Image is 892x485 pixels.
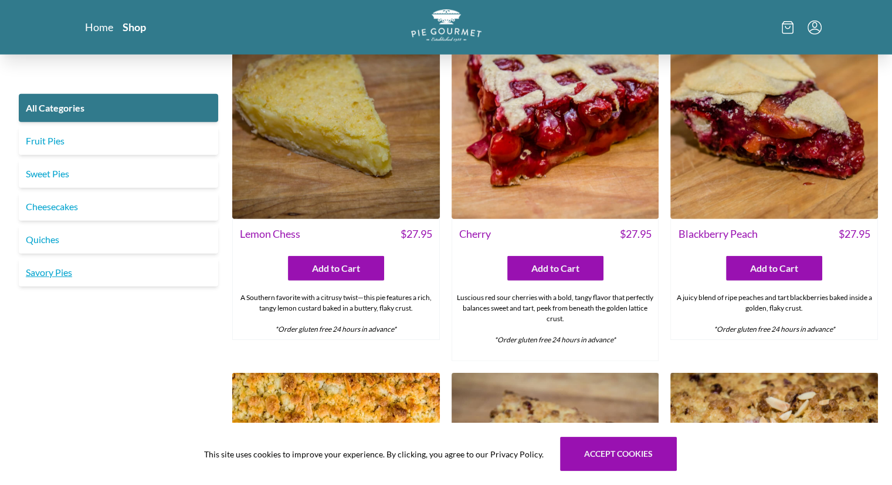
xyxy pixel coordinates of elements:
[619,226,651,242] span: $ 27.95
[275,325,396,334] em: *Order gluten free 24 hours in advance*
[671,288,877,339] div: A juicy blend of ripe peaches and tart blackberries baked inside a golden, flaky crust.
[452,288,659,361] div: Luscious red sour cherries with a bold, tangy flavor that perfectly balances sweet and tart, peek...
[531,261,579,275] span: Add to Cart
[19,193,218,221] a: Cheesecakes
[19,225,218,254] a: Quiches
[401,226,432,242] span: $ 27.95
[233,288,439,339] div: A Southern favorite with a citrusy twist—this pie features a rich, tangy lemon custard baked in a...
[560,437,677,471] button: Accept cookies
[19,160,218,188] a: Sweet Pies
[312,261,360,275] span: Add to Cart
[240,226,300,242] span: Lemon Chess
[85,20,113,34] a: Home
[507,256,603,281] button: Add to Cart
[204,448,544,460] span: This site uses cookies to improve your experience. By clicking, you agree to our Privacy Policy.
[123,20,146,34] a: Shop
[726,256,822,281] button: Add to Cart
[459,226,491,242] span: Cherry
[19,127,218,155] a: Fruit Pies
[288,256,384,281] button: Add to Cart
[452,11,659,219] img: Cherry
[19,258,218,287] a: Savory Pies
[670,11,878,219] img: Blackberry Peach
[411,9,481,42] img: logo
[494,335,616,344] em: *Order gluten free 24 hours in advance*
[232,11,440,219] img: Lemon Chess
[808,21,822,35] button: Menu
[839,226,870,242] span: $ 27.95
[19,94,218,122] a: All Categories
[678,226,757,242] span: Blackberry Peach
[750,261,798,275] span: Add to Cart
[714,325,835,334] em: *Order gluten free 24 hours in advance*
[411,9,481,45] a: Logo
